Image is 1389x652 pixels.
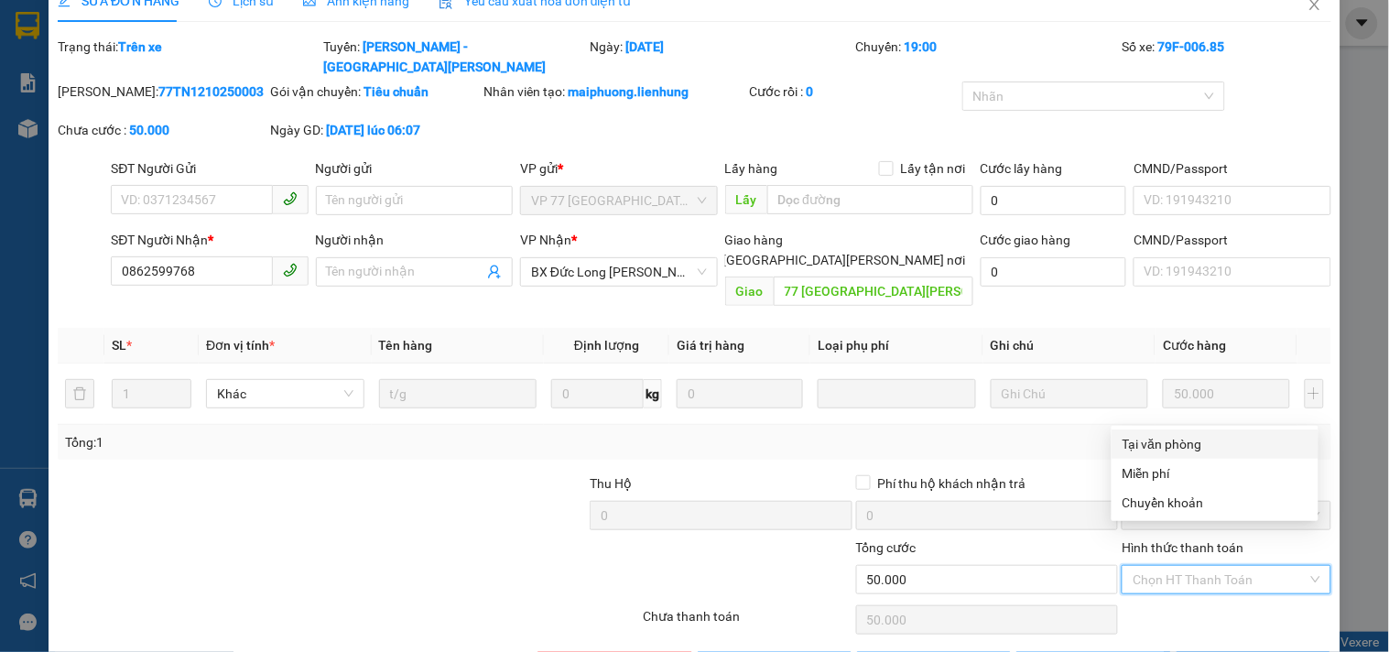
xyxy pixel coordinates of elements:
[206,338,275,353] span: Đơn vị tính
[111,158,308,179] div: SĐT Người Gửi
[716,250,973,270] span: [GEOGRAPHIC_DATA][PERSON_NAME] nơi
[574,338,639,353] span: Định lượng
[981,186,1127,215] input: Cước lấy hàng
[65,432,537,452] div: Tổng: 1
[158,84,264,99] b: 77TN1210250003
[1163,338,1226,353] span: Cước hàng
[767,185,973,214] input: Dọc đường
[981,257,1127,287] input: Cước giao hàng
[65,379,94,408] button: delete
[271,120,480,140] div: Ngày GD:
[283,263,298,277] span: phone
[111,230,308,250] div: SĐT Người Nhận
[983,328,1156,364] th: Ghi chú
[1120,37,1332,77] div: Số xe:
[487,265,502,279] span: user-add
[322,37,589,77] div: Tuyến:
[1123,493,1308,513] div: Chuyển khoản
[271,81,480,102] div: Gói vận chuyển:
[677,379,803,408] input: 0
[807,84,814,99] b: 0
[725,161,778,176] span: Lấy hàng
[217,380,353,407] span: Khác
[520,233,571,247] span: VP Nhận
[590,476,632,491] span: Thu Hộ
[58,120,266,140] div: Chưa cước :
[520,158,717,179] div: VP gửi
[856,540,917,555] span: Tổng cước
[750,81,959,102] div: Cước rồi :
[379,379,537,408] input: VD: Bàn, Ghế
[531,187,706,214] span: VP 77 Thái Nguyên
[483,81,746,102] div: Nhân viên tạo:
[588,37,854,77] div: Ngày:
[981,161,1063,176] label: Cước lấy hàng
[112,338,126,353] span: SL
[568,84,689,99] b: maiphuong.lienhung
[379,338,433,353] span: Tên hàng
[1123,434,1308,454] div: Tại văn phòng
[531,258,706,286] span: BX Đức Long Gia Lai
[324,39,547,74] b: [PERSON_NAME] - [GEOGRAPHIC_DATA][PERSON_NAME]
[1134,230,1330,250] div: CMND/Passport
[774,277,973,306] input: Dọc đường
[118,39,162,54] b: Trên xe
[991,379,1149,408] input: Ghi Chú
[1133,566,1319,593] span: Chọn HT Thanh Toán
[1122,540,1243,555] label: Hình thức thanh toán
[58,81,266,102] div: [PERSON_NAME]:
[871,473,1034,494] span: Phí thu hộ khách nhận trả
[644,379,662,408] span: kg
[1157,39,1224,54] b: 79F-006.85
[327,123,421,137] b: [DATE] lúc 06:07
[1134,158,1330,179] div: CMND/Passport
[1163,379,1289,408] input: 0
[1123,463,1308,484] div: Miễn phí
[625,39,664,54] b: [DATE]
[1305,379,1324,408] button: plus
[725,277,774,306] span: Giao
[854,37,1121,77] div: Chuyến:
[810,328,983,364] th: Loại phụ phí
[677,338,744,353] span: Giá trị hàng
[641,606,853,638] div: Chưa thanh toán
[725,233,784,247] span: Giao hàng
[316,230,513,250] div: Người nhận
[894,158,973,179] span: Lấy tận nơi
[316,158,513,179] div: Người gửi
[725,185,767,214] span: Lấy
[283,191,298,206] span: phone
[981,233,1071,247] label: Cước giao hàng
[364,84,429,99] b: Tiêu chuẩn
[129,123,169,137] b: 50.000
[56,37,322,77] div: Trạng thái:
[905,39,938,54] b: 19:00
